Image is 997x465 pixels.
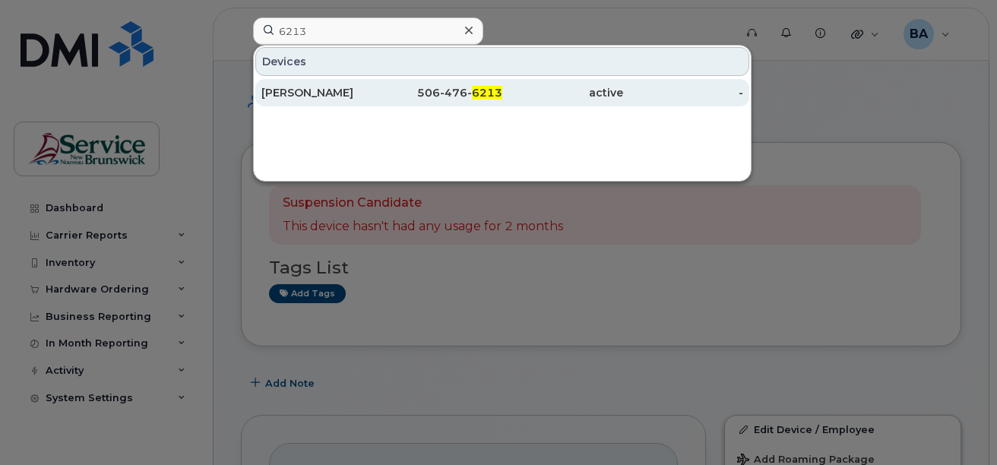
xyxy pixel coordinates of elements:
div: - [623,85,744,100]
div: [PERSON_NAME] [261,85,382,100]
div: Devices [255,47,749,76]
span: 6213 [472,86,502,100]
a: [PERSON_NAME]506-476-6213active- [255,79,749,106]
div: active [502,85,623,100]
div: 506-476- [382,85,503,100]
